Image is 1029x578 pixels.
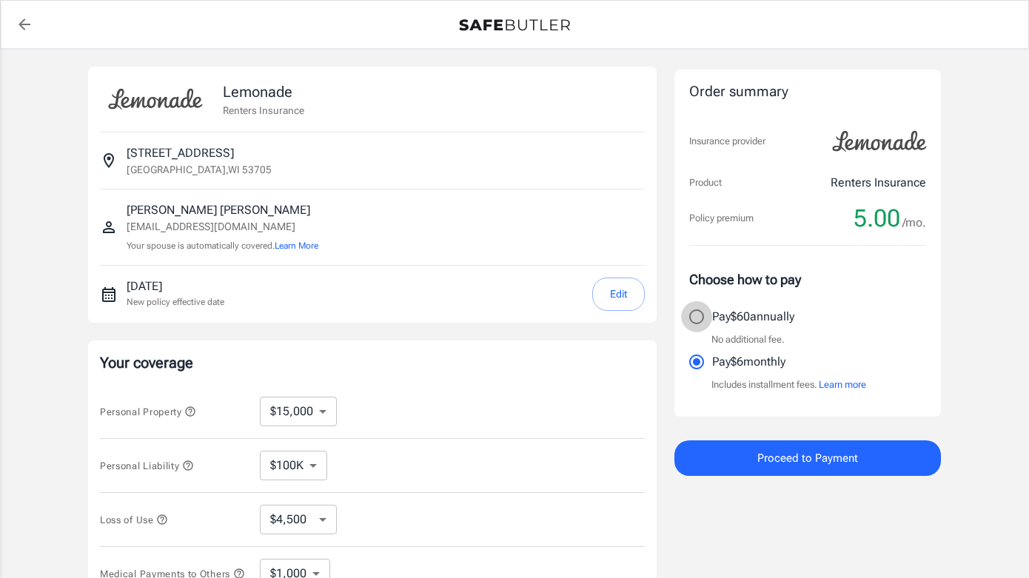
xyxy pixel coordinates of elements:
span: /mo. [902,212,926,233]
p: [EMAIL_ADDRESS][DOMAIN_NAME] [127,219,318,235]
p: Policy premium [689,211,754,226]
button: Loss of Use [100,511,168,528]
p: [GEOGRAPHIC_DATA] , WI 53705 [127,162,272,177]
svg: Insured person [100,218,118,236]
p: Pay $60 annually [712,308,794,326]
p: Lemonade [223,81,304,103]
span: Loss of Use [100,514,168,525]
button: Learn More [275,239,318,252]
button: Edit [592,278,645,311]
p: Product [689,175,722,190]
span: Personal Liability [100,460,194,471]
a: back to quotes [10,10,39,39]
span: 5.00 [854,204,900,233]
p: Pay $6 monthly [712,353,785,371]
p: Insurance provider [689,134,765,149]
button: Proceed to Payment [674,440,941,476]
div: Order summary [689,81,926,103]
p: [DATE] [127,278,224,295]
p: Includes installment fees. [711,377,866,392]
p: Your coverage [100,352,645,373]
p: [STREET_ADDRESS] [127,144,234,162]
button: Personal Liability [100,457,194,474]
p: Your spouse is automatically covered. [127,239,318,253]
button: Personal Property [100,403,196,420]
svg: New policy start date [100,286,118,303]
span: Proceed to Payment [757,448,858,468]
p: Renters Insurance [831,174,926,192]
img: Lemonade [824,121,935,162]
p: New policy effective date [127,295,224,309]
img: Lemonade [100,78,211,120]
button: Learn more [819,377,866,392]
span: Personal Property [100,406,196,417]
p: [PERSON_NAME] [PERSON_NAME] [127,201,318,219]
img: Back to quotes [459,19,570,31]
p: No additional fee. [711,332,785,347]
p: Choose how to pay [689,269,926,289]
p: Renters Insurance [223,103,304,118]
svg: Insured address [100,152,118,169]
